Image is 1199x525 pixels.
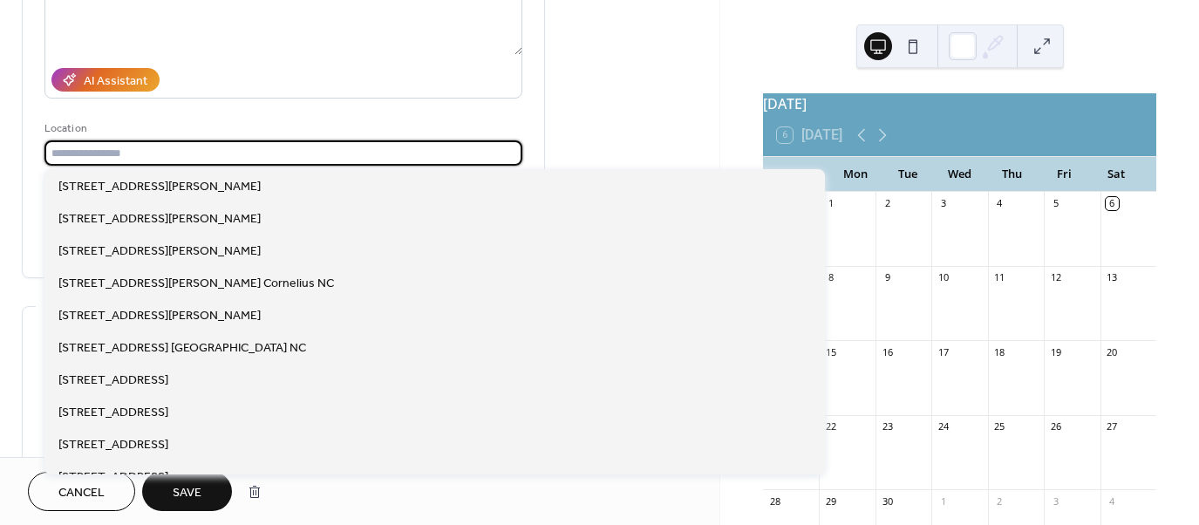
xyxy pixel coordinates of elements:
div: 22 [824,420,837,433]
div: Tue [882,157,934,192]
div: 30 [881,494,894,508]
div: Mon [829,157,882,192]
span: [STREET_ADDRESS] [58,371,168,389]
span: [STREET_ADDRESS][PERSON_NAME] [58,177,261,195]
span: [STREET_ADDRESS] [58,467,168,486]
div: 28 [768,494,781,508]
div: 1 [824,197,837,210]
div: 3 [1049,494,1062,508]
div: 4 [1106,494,1119,508]
div: 11 [993,271,1006,284]
button: Cancel [28,472,135,511]
button: Save [142,472,232,511]
div: 15 [824,345,837,358]
div: AI Assistant [84,72,147,91]
div: 2 [881,197,894,210]
div: 19 [1049,345,1062,358]
div: 24 [937,420,950,433]
div: 6 [1106,197,1119,210]
span: [STREET_ADDRESS] [58,403,168,421]
div: 26 [1049,420,1062,433]
span: [STREET_ADDRESS][PERSON_NAME] [58,209,261,228]
div: 9 [881,271,894,284]
div: 8 [824,271,837,284]
div: 27 [1106,420,1119,433]
button: AI Assistant [51,68,160,92]
div: Sat [1090,157,1142,192]
div: Thu [985,157,1038,192]
div: Sun [777,157,829,192]
span: [STREET_ADDRESS][PERSON_NAME] [58,306,261,324]
div: 18 [993,345,1006,358]
span: [STREET_ADDRESS] [58,435,168,453]
div: Fri [1038,157,1090,192]
span: [STREET_ADDRESS][PERSON_NAME] [58,242,261,260]
div: 29 [824,494,837,508]
div: 13 [1106,271,1119,284]
div: 25 [993,420,1006,433]
div: 20 [1106,345,1119,358]
div: 3 [937,197,950,210]
div: Wed [934,157,986,192]
div: 16 [881,345,894,358]
div: 2 [993,494,1006,508]
span: [STREET_ADDRESS][PERSON_NAME] Cornelius NC [58,274,334,292]
div: 23 [881,420,894,433]
span: Save [173,484,201,502]
div: 10 [937,271,950,284]
div: 12 [1049,271,1062,284]
div: 4 [993,197,1006,210]
div: 5 [1049,197,1062,210]
div: 1 [937,494,950,508]
div: [DATE] [763,93,1156,114]
span: [STREET_ADDRESS] [GEOGRAPHIC_DATA] NC [58,338,306,357]
div: 17 [937,345,950,358]
span: Cancel [58,484,105,502]
div: Location [44,119,519,138]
